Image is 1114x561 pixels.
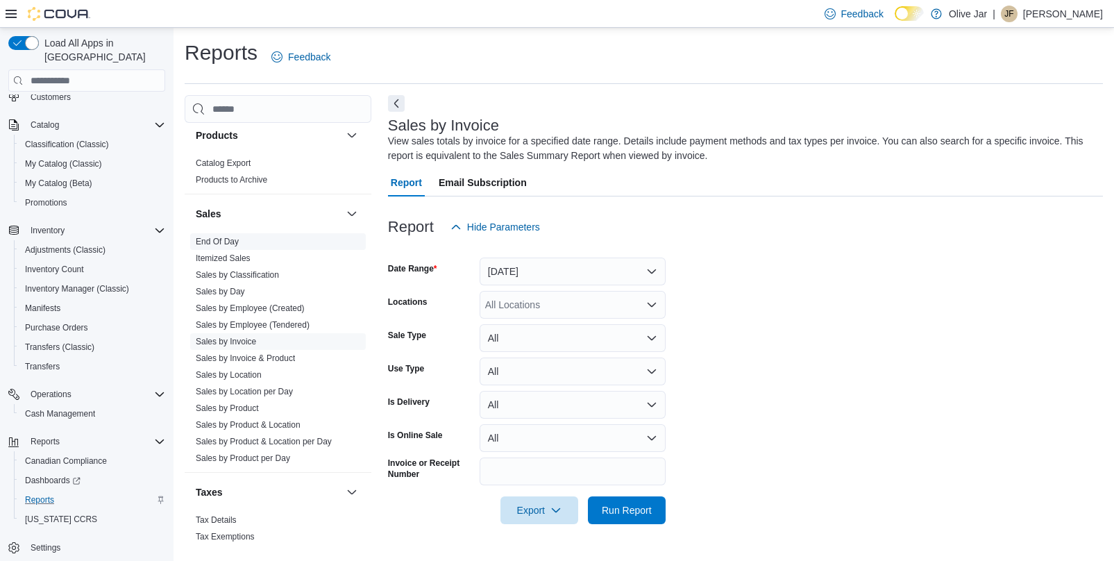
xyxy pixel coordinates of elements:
[25,386,165,403] span: Operations
[439,169,527,196] span: Email Subscription
[31,389,71,400] span: Operations
[196,485,341,499] button: Taxes
[25,514,97,525] span: [US_STATE] CCRS
[445,213,546,241] button: Hide Parameters
[14,451,171,471] button: Canadian Compliance
[388,458,474,480] label: Invoice or Receipt Number
[196,387,293,396] a: Sales by Location per Day
[25,322,88,333] span: Purchase Orders
[25,475,81,486] span: Dashboards
[196,532,255,542] a: Tax Exemptions
[25,433,65,450] button: Reports
[19,136,115,153] a: Classification (Classic)
[25,494,54,505] span: Reports
[3,537,171,558] button: Settings
[25,361,60,372] span: Transfers
[288,50,330,64] span: Feedback
[14,490,171,510] button: Reports
[196,337,256,346] a: Sales by Invoice
[25,88,165,106] span: Customers
[14,135,171,154] button: Classification (Classic)
[480,258,666,285] button: [DATE]
[14,471,171,490] a: Dashboards
[196,303,305,313] a: Sales by Employee (Created)
[196,453,290,463] a: Sales by Product per Day
[14,318,171,337] button: Purchase Orders
[31,119,59,131] span: Catalog
[3,385,171,404] button: Operations
[196,175,267,185] a: Products to Archive
[19,175,165,192] span: My Catalog (Beta)
[14,299,171,318] button: Manifests
[19,136,165,153] span: Classification (Classic)
[266,43,336,71] a: Feedback
[185,512,371,551] div: Taxes
[19,280,135,297] a: Inventory Manager (Classic)
[467,220,540,234] span: Hide Parameters
[25,283,129,294] span: Inventory Manager (Classic)
[19,339,100,355] a: Transfers (Classic)
[19,242,165,258] span: Adjustments (Classic)
[25,89,76,106] a: Customers
[19,194,165,211] span: Promotions
[31,436,60,447] span: Reports
[19,472,86,489] a: Dashboards
[14,174,171,193] button: My Catalog (Beta)
[344,206,360,222] button: Sales
[388,430,443,441] label: Is Online Sale
[1001,6,1018,22] div: Jonathan Ferdman
[196,128,238,142] h3: Products
[388,296,428,308] label: Locations
[25,342,94,353] span: Transfers (Classic)
[196,515,237,525] a: Tax Details
[388,134,1096,163] div: View sales totals by invoice for a specified date range. Details include payment methods and tax ...
[895,6,924,21] input: Dark Mode
[25,539,165,556] span: Settings
[14,510,171,529] button: [US_STATE] CCRS
[196,437,332,446] a: Sales by Product & Location per Day
[196,353,295,363] a: Sales by Invoice & Product
[25,539,66,556] a: Settings
[196,403,259,413] a: Sales by Product
[19,453,112,469] a: Canadian Compliance
[3,115,171,135] button: Catalog
[14,337,171,357] button: Transfers (Classic)
[196,320,310,330] a: Sales by Employee (Tendered)
[14,279,171,299] button: Inventory Manager (Classic)
[19,261,90,278] a: Inventory Count
[196,270,279,280] a: Sales by Classification
[25,139,109,150] span: Classification (Classic)
[588,496,666,524] button: Run Report
[19,405,165,422] span: Cash Management
[480,358,666,385] button: All
[14,193,171,212] button: Promotions
[388,95,405,112] button: Next
[3,432,171,451] button: Reports
[19,156,165,172] span: My Catalog (Classic)
[388,263,437,274] label: Date Range
[196,370,262,380] a: Sales by Location
[14,154,171,174] button: My Catalog (Classic)
[185,233,371,472] div: Sales
[19,242,111,258] a: Adjustments (Classic)
[19,300,66,317] a: Manifests
[196,207,221,221] h3: Sales
[196,158,251,168] a: Catalog Export
[25,178,92,189] span: My Catalog (Beta)
[25,158,102,169] span: My Catalog (Classic)
[1023,6,1103,22] p: [PERSON_NAME]
[31,542,60,553] span: Settings
[196,207,341,221] button: Sales
[25,386,77,403] button: Operations
[391,169,422,196] span: Report
[480,324,666,352] button: All
[19,280,165,297] span: Inventory Manager (Classic)
[25,264,84,275] span: Inventory Count
[25,433,165,450] span: Reports
[500,496,578,524] button: Export
[509,496,570,524] span: Export
[602,503,652,517] span: Run Report
[19,492,165,508] span: Reports
[31,92,71,103] span: Customers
